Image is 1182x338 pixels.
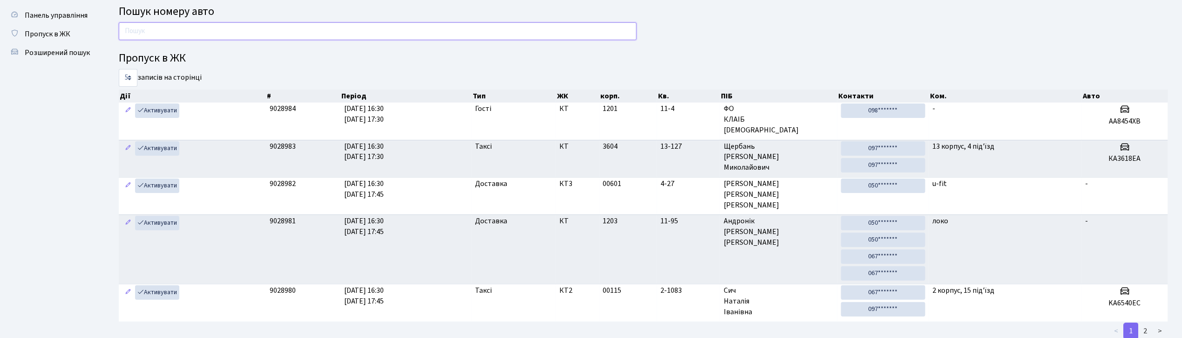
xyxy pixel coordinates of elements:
[724,103,833,136] span: ФО КЛАІБ [DEMOGRAPHIC_DATA]
[661,179,716,189] span: 4-27
[933,103,936,114] span: -
[724,285,833,317] span: Сич Наталія Іванівна
[5,6,98,25] a: Панель управління
[122,216,134,230] a: Редагувати
[344,179,384,200] span: [DATE] 16:30 [DATE] 17:45
[476,141,492,152] span: Таксі
[344,103,384,124] span: [DATE] 16:30 [DATE] 17:30
[476,216,508,227] span: Доставка
[933,179,947,189] span: u-fit
[135,141,179,156] a: Активувати
[135,179,179,193] a: Активувати
[270,179,296,189] span: 9028982
[476,103,492,114] span: Гості
[933,141,995,152] span: 13 корпус, 4 під'їзд
[270,103,296,114] span: 9028984
[556,90,599,103] th: ЖК
[661,141,716,152] span: 13-127
[603,179,622,189] span: 00601
[122,179,134,193] a: Редагувати
[135,103,179,118] a: Активувати
[122,103,134,118] a: Редагувати
[122,141,134,156] a: Редагувати
[661,285,716,296] span: 2-1083
[344,285,384,306] span: [DATE] 16:30 [DATE] 17:45
[657,90,720,103] th: Кв.
[119,69,202,87] label: записів на сторінці
[933,216,949,226] span: локо
[344,216,384,237] span: [DATE] 16:30 [DATE] 17:45
[5,43,98,62] a: Розширений пошук
[1086,299,1164,308] h5: KA6540EC
[1086,216,1088,226] span: -
[661,103,716,114] span: 11-4
[724,141,833,173] span: Щербань [PERSON_NAME] Миколайович
[1086,117,1164,126] h5: АА8454ХВ
[119,22,637,40] input: Пошук
[344,141,384,162] span: [DATE] 16:30 [DATE] 17:30
[266,90,340,103] th: #
[661,216,716,227] span: 11-95
[119,3,214,20] span: Пошук номеру авто
[476,179,508,189] span: Доставка
[724,216,833,248] span: Андронік [PERSON_NAME] [PERSON_NAME]
[724,179,833,211] span: [PERSON_NAME] [PERSON_NAME] [PERSON_NAME]
[270,285,296,296] span: 9028980
[1082,90,1168,103] th: Авто
[1086,154,1164,163] h5: КА3618ЕА
[119,90,266,103] th: Дії
[119,52,1168,65] h4: Пропуск в ЖК
[603,285,622,296] span: 00115
[559,179,595,189] span: КТ3
[599,90,657,103] th: корп.
[119,69,137,87] select: записів на сторінці
[25,48,90,58] span: Розширений пошук
[135,216,179,230] a: Активувати
[559,141,595,152] span: КТ
[25,29,70,39] span: Пропуск в ЖК
[122,285,134,300] a: Редагувати
[559,216,595,227] span: КТ
[1086,179,1088,189] span: -
[270,141,296,152] span: 9028983
[25,10,88,21] span: Панель управління
[476,285,492,296] span: Таксі
[270,216,296,226] span: 9028981
[837,90,929,103] th: Контакти
[340,90,472,103] th: Період
[5,25,98,43] a: Пропуск в ЖК
[603,141,618,152] span: 3604
[933,285,995,296] span: 2 корпус, 15 під'їзд
[603,216,618,226] span: 1203
[559,103,595,114] span: КТ
[929,90,1082,103] th: Ком.
[720,90,837,103] th: ПІБ
[472,90,556,103] th: Тип
[559,285,595,296] span: КТ2
[603,103,618,114] span: 1201
[135,285,179,300] a: Активувати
